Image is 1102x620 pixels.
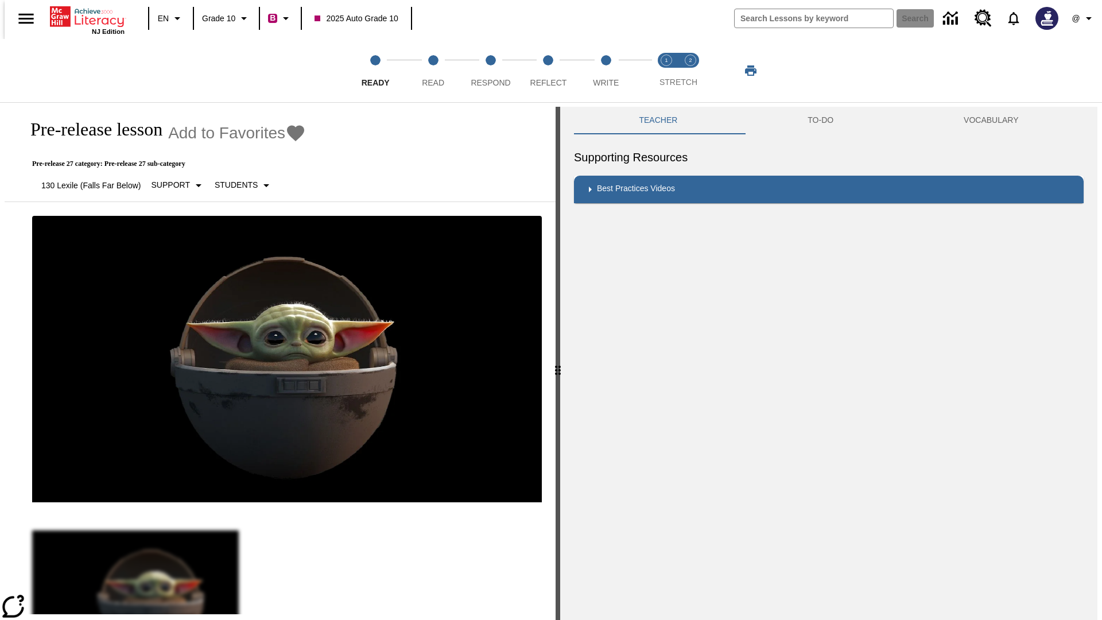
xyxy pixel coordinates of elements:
span: Respond [471,78,510,87]
text: 2 [689,57,692,63]
div: Home [50,4,125,35]
span: NJ Edition [92,28,125,35]
span: Reflect [530,78,567,87]
button: Reflect step 4 of 5 [515,39,581,102]
button: Grade: Grade 10, Select a grade [197,8,255,29]
p: 130 Lexile (Falls Far Below) [28,180,141,191]
button: Select a new avatar [1029,3,1065,33]
span: STRETCH [659,77,697,87]
button: Stretch Read step 1 of 2 [650,39,683,102]
button: Profile/Settings [1065,8,1102,29]
button: Language: EN, Select a language [153,8,189,29]
h6: Supporting Resources [574,148,1084,166]
button: Open side menu [9,2,43,36]
button: Ready step 1 of 5 [342,39,409,102]
button: Read step 2 of 5 [399,39,466,102]
button: Teacher [574,107,743,134]
button: Boost Class color is violet red. Change class color [263,8,297,29]
div: Instructional Panel Tabs [574,107,1084,134]
div: reading [5,107,556,614]
button: Respond step 3 of 5 [457,39,524,102]
button: Select Student [210,175,278,196]
a: Data Center [936,3,968,34]
input: search field [735,9,893,28]
span: Write [593,78,619,87]
span: Add to Favorites [168,124,285,142]
span: B [270,11,275,25]
span: Grade 10 [202,13,235,25]
div: Best Practices Videos [574,176,1084,203]
img: Avatar [1035,7,1058,30]
a: Notifications [999,3,1029,33]
button: Write step 5 of 5 [573,39,639,102]
span: Ready [362,78,390,87]
div: activity [560,107,1097,620]
text: 1 [665,57,668,63]
button: VOCABULARY [899,107,1084,134]
p: Best Practices Videos [597,183,675,196]
button: Stretch Respond step 2 of 2 [674,39,707,102]
button: Scaffolds, Support [147,175,210,196]
button: Print [732,60,769,81]
span: @ [1072,13,1080,25]
div: Press Enter or Spacebar and then press right and left arrow keys to move the slider [556,107,560,620]
span: EN [158,13,169,25]
span: 2025 Auto Grade 10 [315,13,398,25]
h1: Pre-release lesson [18,119,162,140]
img: hero alt text [32,216,542,503]
button: TO-DO [743,107,899,134]
button: Add to Favorites - Pre-release lesson [168,123,306,143]
p: Pre-release 27 category: Pre-release 27 sub-category [18,160,306,168]
span: Read [422,78,444,87]
a: Resource Center, Will open in new tab [968,3,999,34]
p: Support [152,179,190,191]
p: Students [215,179,258,191]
